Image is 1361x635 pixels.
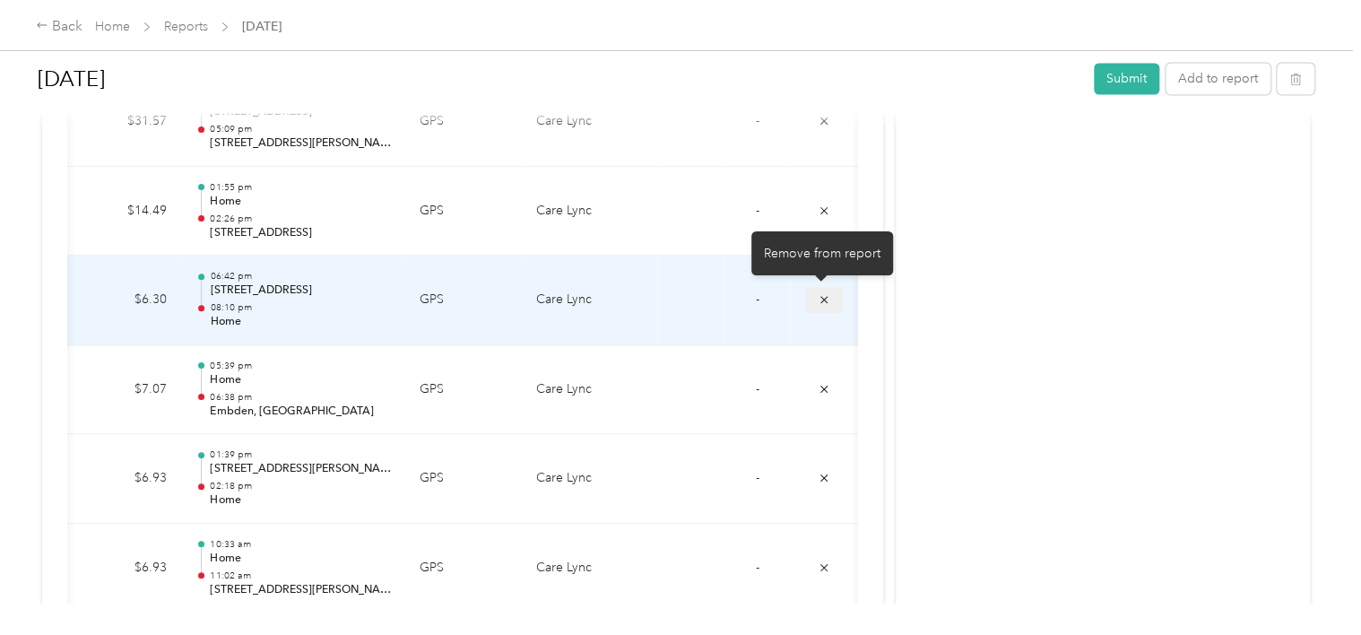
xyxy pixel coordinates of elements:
[210,225,391,241] p: [STREET_ADDRESS]
[1261,535,1361,635] iframe: Everlance-gr Chat Button Frame
[405,434,522,524] td: GPS
[210,213,391,225] p: 02:26 pm
[210,360,391,372] p: 05:39 pm
[405,524,522,613] td: GPS
[210,582,391,598] p: [STREET_ADDRESS][PERSON_NAME]
[1166,63,1270,94] button: Add to report
[74,434,181,524] td: $6.93
[210,283,391,299] p: [STREET_ADDRESS]
[522,524,656,613] td: Care Lync
[242,17,282,36] span: [DATE]
[74,256,181,345] td: $6.30
[522,167,656,257] td: Care Lync
[74,167,181,257] td: $14.49
[210,538,391,551] p: 10:33 am
[1094,63,1159,94] button: Submit
[210,181,391,194] p: 01:55 pm
[210,301,391,314] p: 08:10 pm
[210,123,391,135] p: 05:09 pm
[210,314,391,330] p: Home
[751,231,893,275] div: Remove from report
[756,560,759,575] span: -
[405,256,522,345] td: GPS
[95,19,130,34] a: Home
[522,256,656,345] td: Care Lync
[522,434,656,524] td: Care Lync
[210,461,391,477] p: [STREET_ADDRESS][PERSON_NAME]
[210,570,391,582] p: 11:02 am
[36,16,82,38] div: Back
[210,480,391,492] p: 02:18 pm
[405,167,522,257] td: GPS
[164,19,208,34] a: Reports
[210,448,391,461] p: 01:39 pm
[38,57,1081,100] h1: Sep 2025
[210,492,391,509] p: Home
[210,270,391,283] p: 06:42 pm
[210,135,391,152] p: [STREET_ADDRESS][PERSON_NAME]
[210,391,391,404] p: 06:38 pm
[756,291,759,307] span: -
[74,524,181,613] td: $6.93
[74,345,181,435] td: $7.07
[756,470,759,485] span: -
[756,381,759,396] span: -
[210,404,391,420] p: Embden, [GEOGRAPHIC_DATA]
[756,203,759,218] span: -
[522,345,656,435] td: Care Lync
[210,194,391,210] p: Home
[210,551,391,567] p: Home
[210,372,391,388] p: Home
[405,345,522,435] td: GPS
